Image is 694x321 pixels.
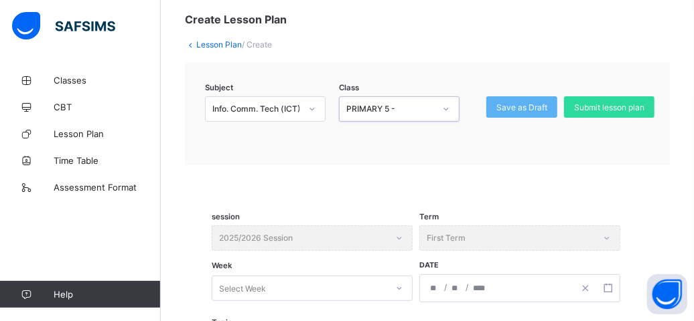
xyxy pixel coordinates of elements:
[574,102,644,112] span: Submit lesson plan
[54,75,161,86] span: Classes
[496,102,547,112] span: Save as Draft
[219,276,266,301] div: Select Week
[443,282,448,293] span: /
[242,39,272,49] span: / Create
[212,261,232,270] span: Week
[205,83,233,92] span: Subject
[196,39,242,49] a: Lesson Plan
[54,128,161,139] span: Lesson Plan
[54,155,161,166] span: Time Table
[54,182,161,193] span: Assessment Format
[419,212,439,221] span: Term
[212,212,240,221] span: session
[212,104,301,114] div: Info. Comm. Tech (ICT)
[54,102,161,112] span: CBT
[185,13,287,26] span: Create Lesson Plan
[54,289,160,300] span: Help
[647,274,687,314] button: Open asap
[464,282,470,293] span: /
[339,83,359,92] span: Class
[12,12,115,40] img: safsims
[419,261,439,270] span: Date
[346,104,435,114] div: PRIMARY 5 -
